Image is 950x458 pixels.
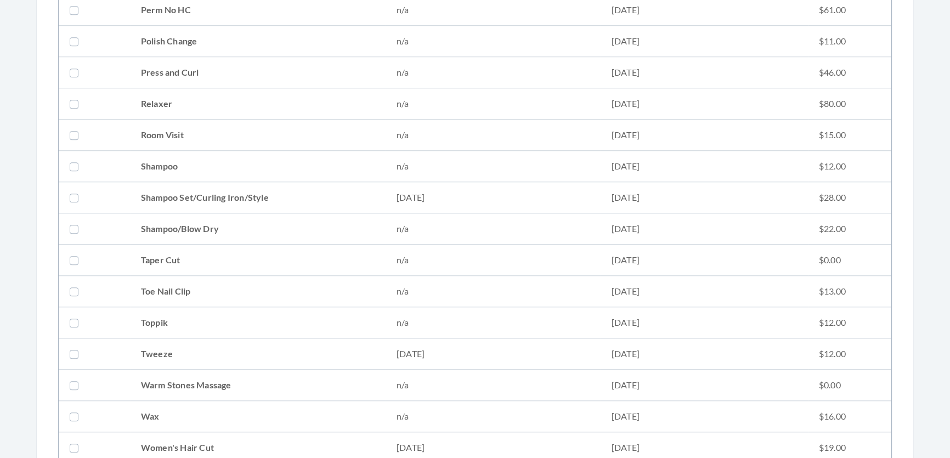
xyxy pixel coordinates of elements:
td: Wax [130,401,386,432]
td: [DATE] [601,276,808,307]
td: $12.00 [808,307,891,338]
td: $12.00 [808,338,891,370]
td: [DATE] [601,88,808,120]
td: n/a [386,307,601,338]
td: Tweeze [130,338,386,370]
td: Toe Nail Clip [130,276,386,307]
td: n/a [386,151,601,182]
td: Polish Change [130,26,386,57]
td: [DATE] [601,338,808,370]
td: $0.00 [808,370,891,401]
td: [DATE] [601,370,808,401]
td: [DATE] [386,182,601,213]
td: [DATE] [601,120,808,151]
td: $80.00 [808,88,891,120]
td: Relaxer [130,88,386,120]
td: Room Visit [130,120,386,151]
td: Shampoo Set/Curling Iron/Style [130,182,386,213]
td: $11.00 [808,26,891,57]
td: n/a [386,57,601,88]
td: n/a [386,120,601,151]
td: Taper Cut [130,245,386,276]
td: n/a [386,401,601,432]
td: [DATE] [601,213,808,245]
td: n/a [386,245,601,276]
td: $13.00 [808,276,891,307]
td: Press and Curl [130,57,386,88]
td: [DATE] [601,401,808,432]
td: [DATE] [601,245,808,276]
td: $16.00 [808,401,891,432]
td: Toppik [130,307,386,338]
td: $28.00 [808,182,891,213]
td: [DATE] [386,338,601,370]
td: $46.00 [808,57,891,88]
td: [DATE] [601,57,808,88]
td: n/a [386,276,601,307]
td: [DATE] [601,26,808,57]
td: $12.00 [808,151,891,182]
td: Warm Stones Massage [130,370,386,401]
td: Shampoo [130,151,386,182]
td: Shampoo/Blow Dry [130,213,386,245]
td: $22.00 [808,213,891,245]
td: $0.00 [808,245,891,276]
td: n/a [386,26,601,57]
td: [DATE] [601,151,808,182]
td: n/a [386,213,601,245]
td: $15.00 [808,120,891,151]
td: n/a [386,88,601,120]
td: [DATE] [601,307,808,338]
td: n/a [386,370,601,401]
td: [DATE] [601,182,808,213]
